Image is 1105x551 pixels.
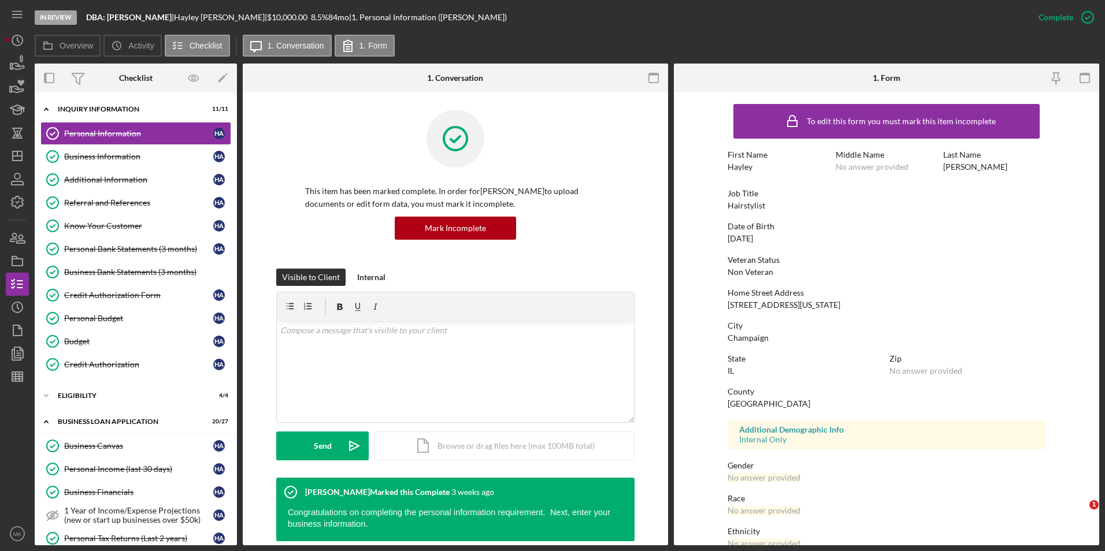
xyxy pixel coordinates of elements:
a: Referral and ReferencesHA [40,191,231,214]
button: 1. Form [335,35,395,57]
a: BudgetHA [40,330,231,353]
button: MK [6,522,29,545]
div: Gender [728,461,1045,470]
a: Business InformationHA [40,145,231,168]
div: H A [213,220,225,232]
div: No answer provided [728,506,800,515]
label: Checklist [190,41,223,50]
div: Budget [64,337,213,346]
div: H A [213,289,225,301]
div: Personal Information [64,129,213,138]
div: No answer provided [836,162,909,172]
a: Business FinancialsHA [40,481,231,504]
div: No answer provided [889,366,962,375]
div: H A [213,533,225,544]
a: 1 Year of Income/Expense Projections (new or start up businesses over $50k)HA [40,504,231,527]
div: Job Title [728,189,1045,198]
div: State [728,354,884,363]
div: Last Name [943,150,1045,159]
div: [GEOGRAPHIC_DATA] [728,399,810,408]
time: 2025-08-08 15:15 [451,487,494,497]
div: H A [213,336,225,347]
div: No answer provided [728,539,800,548]
div: H A [213,243,225,255]
div: City [728,321,1045,330]
div: Personal Bank Statements (3 months) [64,244,213,254]
div: To edit this form you must mark this item incomplete [807,117,996,126]
button: Complete [1027,6,1099,29]
div: County [728,387,1045,396]
div: [PERSON_NAME] Marked this Complete [305,487,450,497]
div: [STREET_ADDRESS][US_STATE] [728,300,840,310]
div: INQUIRY INFORMATION [58,106,199,113]
span: Congratulations on completing the personal information requirement. Next, enter your business inf... [288,508,610,528]
label: Activity [128,41,154,50]
div: In Review [35,10,77,25]
p: This item has been marked complete. In order for [PERSON_NAME] to upload documents or edit form d... [305,185,606,211]
div: No answer provided [728,473,800,482]
div: H A [213,463,225,475]
button: Visible to Client [276,269,346,286]
div: H A [213,128,225,139]
div: | [86,13,174,22]
a: Personal Bank Statements (3 months)HA [40,237,231,260]
div: Business Financials [64,487,213,497]
div: Internal [357,269,385,286]
div: Champaign [728,333,769,342]
div: Personal Income (last 30 days) [64,464,213,474]
a: Business CanvasHA [40,434,231,457]
div: Non Veteran [728,267,773,277]
a: Credit Authorization FormHA [40,284,231,307]
button: Internal [351,269,391,286]
text: MK [13,531,22,537]
div: H A [213,359,225,370]
div: [PERSON_NAME] [943,162,1007,172]
span: 1 [1089,500,1099,509]
div: H A [213,509,225,521]
div: 4 / 4 [207,392,228,399]
div: Ethnicity [728,527,1045,536]
div: | 1. Personal Information ([PERSON_NAME]) [349,13,507,22]
div: BUSINESS LOAN APPLICATION [58,418,199,425]
div: Veteran Status [728,255,1045,265]
div: H A [213,486,225,498]
a: Personal InformationHA [40,122,231,145]
button: Send [276,431,369,460]
div: 1 Year of Income/Expense Projections (new or start up businesses over $50k) [64,506,213,524]
div: Business Bank Statements (3 months) [64,267,231,277]
label: Overview [60,41,93,50]
div: Zip [889,354,1045,363]
div: 11 / 11 [207,106,228,113]
div: Visible to Client [282,269,340,286]
div: [DATE] [728,234,753,243]
label: 1. Conversation [268,41,324,50]
div: Credit Authorization Form [64,291,213,300]
div: Mark Incomplete [425,217,486,240]
button: 1. Conversation [243,35,332,57]
div: Race [728,494,1045,503]
div: H A [213,312,225,324]
a: Personal BudgetHA [40,307,231,330]
div: IL [728,366,734,375]
div: 1. Conversation [427,73,483,83]
div: 84 mo [328,13,349,22]
div: 8.5 % [311,13,328,22]
div: Complete [1039,6,1073,29]
div: Business Canvas [64,441,213,451]
div: 20 / 27 [207,418,228,425]
div: Personal Budget [64,314,213,323]
div: ELIGIBILITY [58,392,199,399]
a: Personal Income (last 30 days)HA [40,457,231,481]
a: Credit AuthorizationHA [40,353,231,376]
div: Know Your Customer [64,221,213,230]
div: Send [314,431,332,460]
a: Know Your CustomerHA [40,214,231,237]
button: Overview [35,35,101,57]
div: 1. Form [873,73,900,83]
div: Credit Authorization [64,360,213,369]
div: Hayley [728,162,752,172]
label: 1. Form [359,41,387,50]
iframe: Intercom live chat [1066,500,1093,528]
a: Additional InformationHA [40,168,231,191]
button: Mark Incomplete [395,217,516,240]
